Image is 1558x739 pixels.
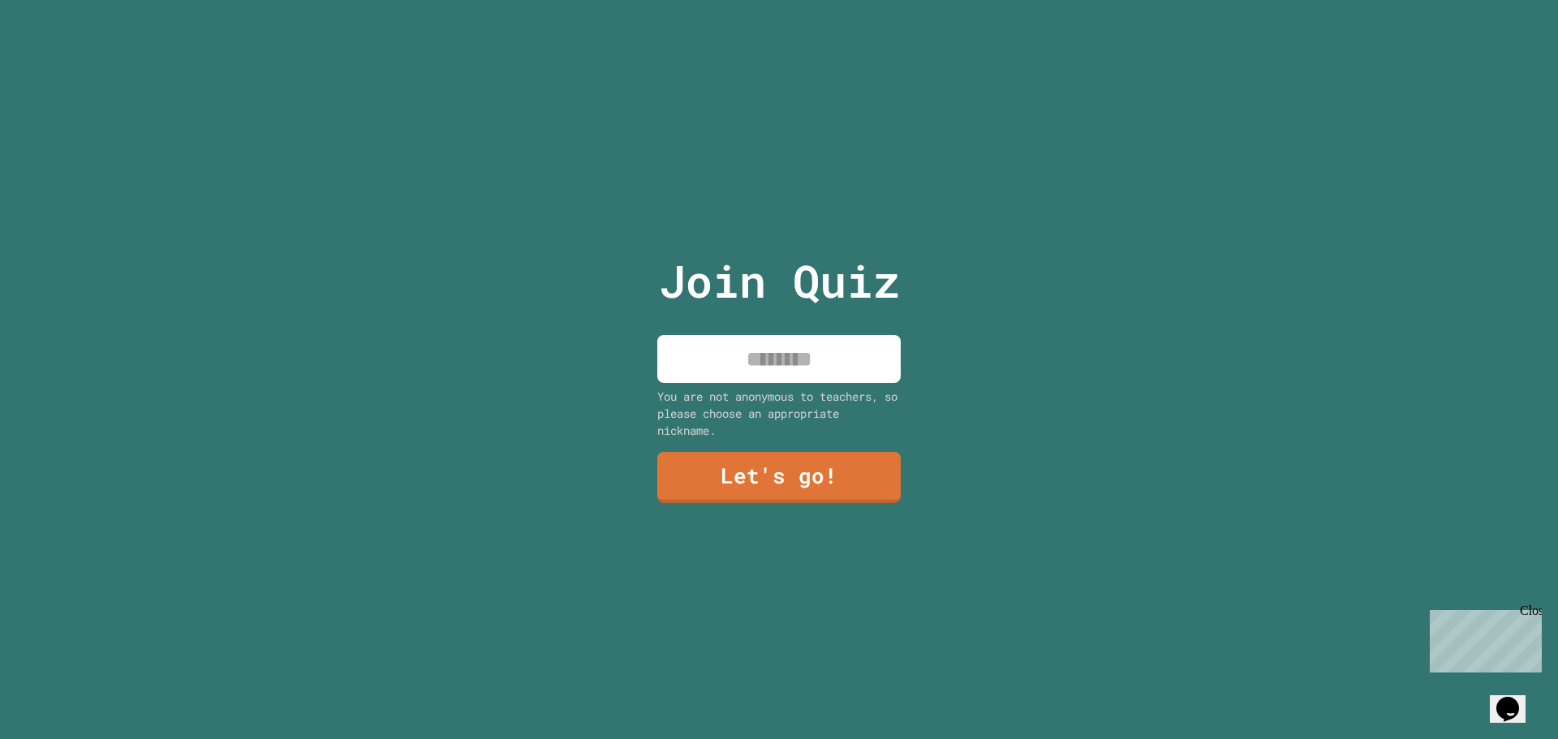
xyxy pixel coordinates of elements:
[6,6,112,103] div: Chat with us now!Close
[657,388,901,439] div: You are not anonymous to teachers, so please choose an appropriate nickname.
[659,247,900,315] p: Join Quiz
[1490,674,1542,723] iframe: chat widget
[657,452,901,503] a: Let's go!
[1423,604,1542,672] iframe: chat widget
